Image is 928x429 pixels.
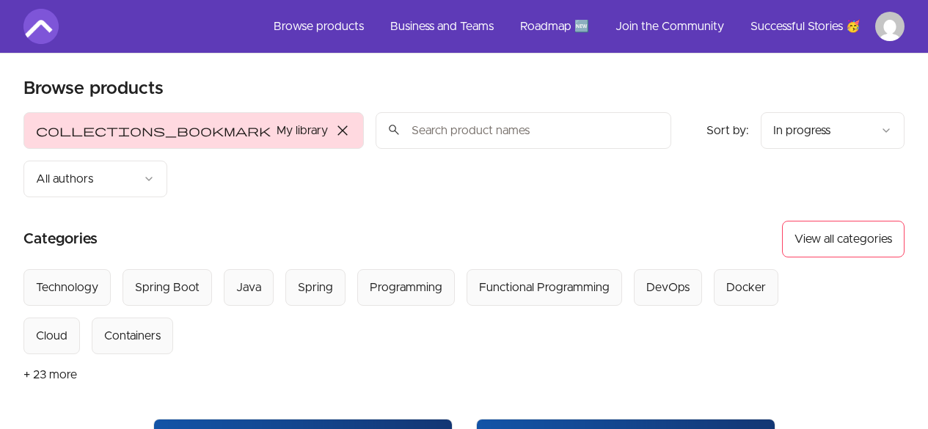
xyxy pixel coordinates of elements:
[23,112,364,149] button: Filter by My library
[262,9,376,44] a: Browse products
[726,279,766,296] div: Docker
[761,112,905,149] button: Product sort options
[508,9,601,44] a: Roadmap 🆕
[262,9,905,44] nav: Main
[135,279,200,296] div: Spring Boot
[782,221,905,257] button: View all categories
[23,9,59,44] img: Amigoscode logo
[334,122,351,139] span: close
[376,112,671,149] input: Search product names
[479,279,610,296] div: Functional Programming
[604,9,736,44] a: Join the Community
[739,9,872,44] a: Successful Stories 🥳
[104,327,161,345] div: Containers
[875,12,905,41] img: Profile image for Abdoulie
[236,279,261,296] div: Java
[379,9,505,44] a: Business and Teams
[23,221,98,257] h2: Categories
[36,327,67,345] div: Cloud
[23,161,167,197] button: Filter by author
[646,279,690,296] div: DevOps
[298,279,333,296] div: Spring
[36,122,271,139] span: collections_bookmark
[706,125,749,136] span: Sort by:
[370,279,442,296] div: Programming
[387,120,401,140] span: search
[23,354,77,395] button: + 23 more
[36,279,98,296] div: Technology
[23,77,164,100] h1: Browse products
